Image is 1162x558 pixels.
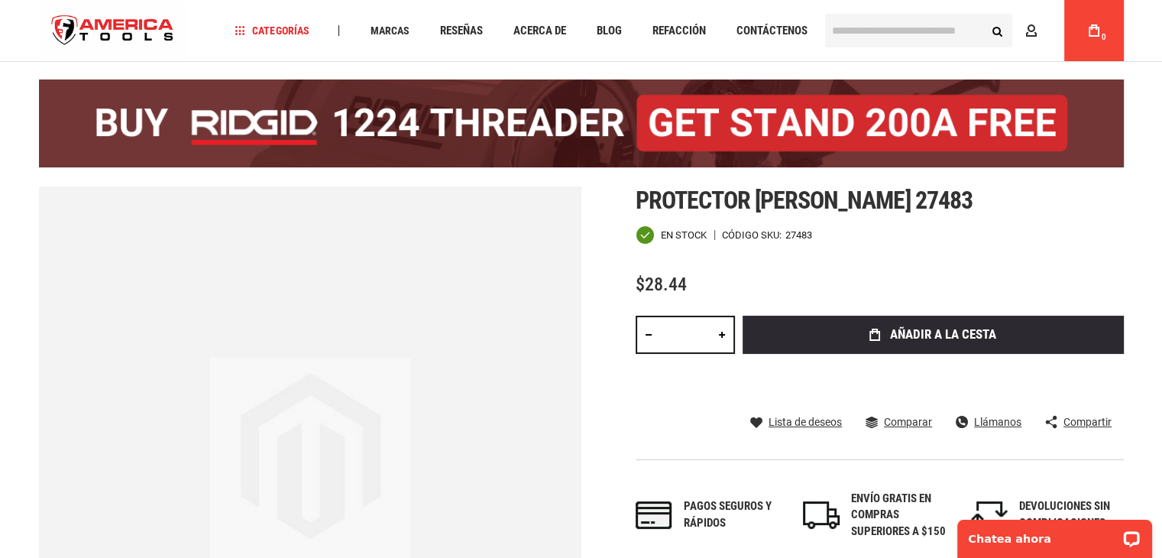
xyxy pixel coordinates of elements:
img: envío [803,501,840,529]
iframe: Widget de chat LiveChat [947,510,1162,558]
a: Comparar [866,415,932,429]
button: añadir a la cesta [743,316,1124,354]
img: Herramientas de América [39,2,187,60]
font: Lista de deseos [769,416,842,428]
font: Cuenta [1043,24,1083,37]
font: Refacción [652,24,705,37]
font: Compartir [1063,416,1112,428]
a: Blog [589,21,628,41]
font: $28.44 [636,274,687,295]
a: Lista de deseos [750,415,842,429]
font: Código SKU [722,229,779,241]
font: Protector [PERSON_NAME] 27483 [636,186,973,215]
font: 0 [1102,33,1106,41]
iframe: Marco de entrada de pago seguro [740,358,1127,403]
font: Llámanos [974,416,1021,428]
a: Acerca de [506,21,572,41]
a: Reseñas [432,21,489,41]
font: Marcas [370,24,409,37]
font: Comparar [884,416,932,428]
a: Contáctenos [729,21,814,41]
img: devoluciones [971,501,1008,529]
font: Contáctenos [736,24,807,37]
img: image.jpg [210,358,410,558]
a: Llámanos [956,415,1021,429]
img: BOGO: ¡Compre la roscadora RIDGID® 1224 (26092) y obtenga el soporte 92467 200A GRATIS! [39,79,1124,167]
font: Acerca de [513,24,565,37]
a: Refacción [645,21,712,41]
font: añadir a la cesta [890,326,996,342]
font: ENVÍO GRATIS EN COMPRAS SUPERIORES A $150 [851,491,946,538]
font: Reseñas [439,24,482,37]
a: Categorías [228,21,316,41]
div: Disponibilidad [636,225,707,245]
a: logotipo de la tienda [39,2,187,60]
button: Buscar [983,16,1012,45]
font: En stock [661,229,707,241]
font: Blog [596,24,621,37]
a: Marcas [363,21,416,41]
font: 27483 [785,229,812,241]
font: Categorías [252,24,309,37]
font: DEVOLUCIONES SIN COMPLICACIONES [1019,499,1110,529]
img: pagos [636,501,672,529]
font: Pagos seguros y rápidos [684,499,772,529]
